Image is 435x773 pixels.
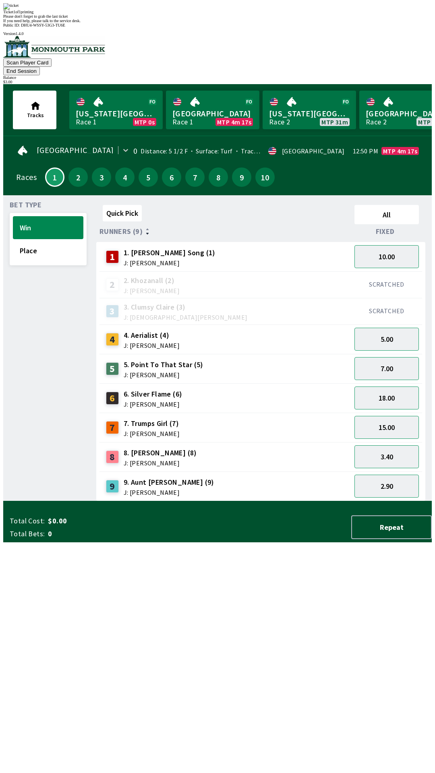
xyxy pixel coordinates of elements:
span: Place [20,246,77,255]
span: 1. [PERSON_NAME] Song (1) [124,248,215,258]
span: 7 [187,174,203,180]
button: 8 [209,167,228,187]
button: 6 [162,167,181,187]
div: 9 [106,480,119,493]
a: [US_STATE][GEOGRAPHIC_DATA]Race 2MTP 31m [263,91,356,129]
span: 12:50 PM [353,148,378,154]
span: 2. Khozanall (2) [124,275,180,286]
button: 7.00 [354,357,419,380]
div: Race 2 [366,119,387,125]
span: [US_STATE][GEOGRAPHIC_DATA] [76,108,156,119]
div: 8 [106,451,119,463]
span: 2.90 [381,482,393,491]
span: 6. Silver Flame (6) [124,389,182,399]
div: $ 3.00 [3,80,432,84]
button: All [354,205,419,224]
button: 15.00 [354,416,419,439]
span: 9. Aunt [PERSON_NAME] (9) [124,477,214,488]
button: 18.00 [354,386,419,409]
span: J: [PERSON_NAME] [124,401,182,407]
span: If you need help, please talk to the service desk. [3,19,81,23]
div: 0 [133,148,137,154]
span: Tracks [27,112,44,119]
span: MTP 4m 17s [383,148,417,154]
span: J: [PERSON_NAME] [124,342,180,349]
span: 1 [48,175,62,179]
div: Public ID: [3,23,432,27]
div: Runners (9) [99,227,351,236]
button: 2.90 [354,475,419,498]
div: [GEOGRAPHIC_DATA] [282,148,345,154]
span: Bet Type [10,202,41,208]
div: 3 [106,305,119,318]
button: 1 [45,167,64,187]
div: 6 [106,392,119,405]
span: J: [DEMOGRAPHIC_DATA][PERSON_NAME] [124,314,248,320]
span: DHU4-WSSY-53G3-TU6E [21,23,65,27]
span: 7. Trumps Girl (7) [124,418,180,429]
span: J: [PERSON_NAME] [124,287,180,294]
span: J: [PERSON_NAME] [124,460,197,466]
div: Ticket 1 of 1 printing [3,10,432,14]
a: [GEOGRAPHIC_DATA]Race 1MTP 4m 17s [166,91,259,129]
span: Runners (9) [99,228,143,235]
div: Race 1 [76,119,97,125]
button: 4 [115,167,135,187]
div: SCRATCHED [354,280,419,288]
span: 6 [164,174,179,180]
span: 3. Clumsy Claire (3) [124,302,248,312]
span: Distance: 5 1/2 F [141,147,188,155]
span: [GEOGRAPHIC_DATA] [37,147,114,153]
span: Track Condition: Firm [233,147,304,155]
button: 3.40 [354,445,419,468]
button: Quick Pick [103,205,142,221]
span: 10 [257,174,273,180]
img: venue logo [3,36,105,58]
span: 7.00 [381,364,393,373]
button: Place [13,239,83,262]
div: 1 [106,250,119,263]
span: 2 [70,174,86,180]
span: 5 [141,174,156,180]
button: Repeat [351,515,432,539]
span: MTP 4m 17s [217,119,251,125]
span: J: [PERSON_NAME] [124,372,203,378]
div: SCRATCHED [354,307,419,315]
span: 5.00 [381,335,393,344]
span: Quick Pick [106,209,138,218]
span: 3.40 [381,452,393,461]
div: Balance [3,75,432,80]
button: 5 [139,167,158,187]
span: 18.00 [379,393,395,403]
span: J: [PERSON_NAME] [124,260,215,266]
div: 2 [106,278,119,291]
span: 15.00 [379,423,395,432]
span: 10.00 [379,252,395,261]
span: J: [PERSON_NAME] [124,489,214,496]
span: Fixed [376,228,395,235]
span: 4 [117,174,133,180]
span: 5. Point To That Star (5) [124,360,203,370]
a: [US_STATE][GEOGRAPHIC_DATA]Race 1MTP 0s [69,91,163,129]
div: Race 1 [172,119,193,125]
button: 5.00 [354,328,419,351]
div: Races [16,174,37,180]
button: 10 [255,167,275,187]
button: 3 [92,167,111,187]
span: Surface: Turf [188,147,233,155]
button: 10.00 [354,245,419,268]
button: 2 [68,167,88,187]
button: End Session [3,67,40,75]
button: Scan Player Card [3,58,52,67]
span: Win [20,223,77,232]
span: MTP 0s [135,119,155,125]
button: Tracks [13,91,56,129]
button: 9 [232,167,251,187]
span: 9 [234,174,249,180]
div: Race 2 [269,119,290,125]
span: 8. [PERSON_NAME] (8) [124,448,197,458]
span: 3 [94,174,109,180]
div: Fixed [351,227,422,236]
span: Repeat [358,523,425,532]
div: Please don't forget to grab the last ticket [3,14,432,19]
